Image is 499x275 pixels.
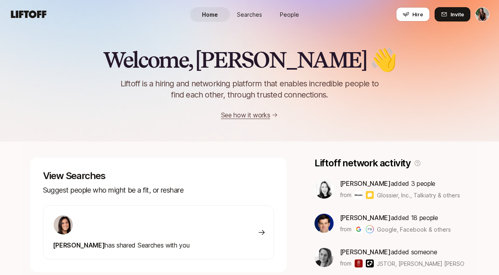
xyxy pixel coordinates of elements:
[377,191,460,199] span: Glossier, Inc., Talkiatry & others
[43,170,274,181] p: View Searches
[315,179,334,199] img: 8ce70dcf_dbd8_4ecc_b896_0a5632257277.jpg
[53,241,190,249] span: has shared Searches with you
[103,48,396,72] h2: Welcome, [PERSON_NAME] 👋
[190,7,230,22] a: Home
[355,191,363,199] img: Glossier, Inc.
[315,158,411,169] p: Liftoff network activity
[43,185,274,196] p: Suggest people who might be a fit, or reshare
[396,7,430,21] button: Hire
[340,213,451,223] p: added 18 people
[366,225,374,233] img: Facebook
[476,8,489,21] img: Ciara Cornette
[202,10,218,19] span: Home
[355,225,363,233] img: Google
[475,7,489,21] button: Ciara Cornette
[340,190,351,200] p: from
[377,259,464,268] span: JSTOR, [PERSON_NAME] [PERSON_NAME] & others
[221,111,270,119] a: See how it works
[315,248,334,267] img: ALV-UjUALEGCdW06JJDWUsPM8N4faOnpNkUQlgzObmWLNfWYoFqU5ABSlqx0ivuQEqatReScjGnkZM5Fwfrx1sMUx3ZYPIQMt...
[377,225,451,234] span: Google, Facebook & others
[435,7,470,21] button: Invite
[53,241,105,249] span: [PERSON_NAME]
[355,259,363,267] img: JSTOR
[366,259,374,267] img: Kleiner Perkins
[107,78,392,100] p: Liftoff is a hiring and networking platform that enables incredible people to find each other, th...
[280,10,299,19] span: People
[340,248,391,256] span: [PERSON_NAME]
[412,10,423,18] span: Hire
[315,214,334,233] img: ACg8ocID61EeImf-rSe600XU3FvR_PMxysu5FXBpP-R3D0pyaH3u7LjRgQ=s160-c
[450,10,464,18] span: Invite
[366,191,374,199] img: Talkiatry
[340,259,351,268] p: from
[54,215,73,234] img: 71d7b91d_d7cb_43b4_a7ea_a9b2f2cc6e03.jpg
[340,214,391,222] span: [PERSON_NAME]
[340,224,351,234] p: from
[270,7,309,22] a: People
[237,10,262,19] span: Searches
[340,179,391,187] span: [PERSON_NAME]
[340,178,460,189] p: added 3 people
[340,247,464,257] p: added someone
[230,7,270,22] a: Searches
